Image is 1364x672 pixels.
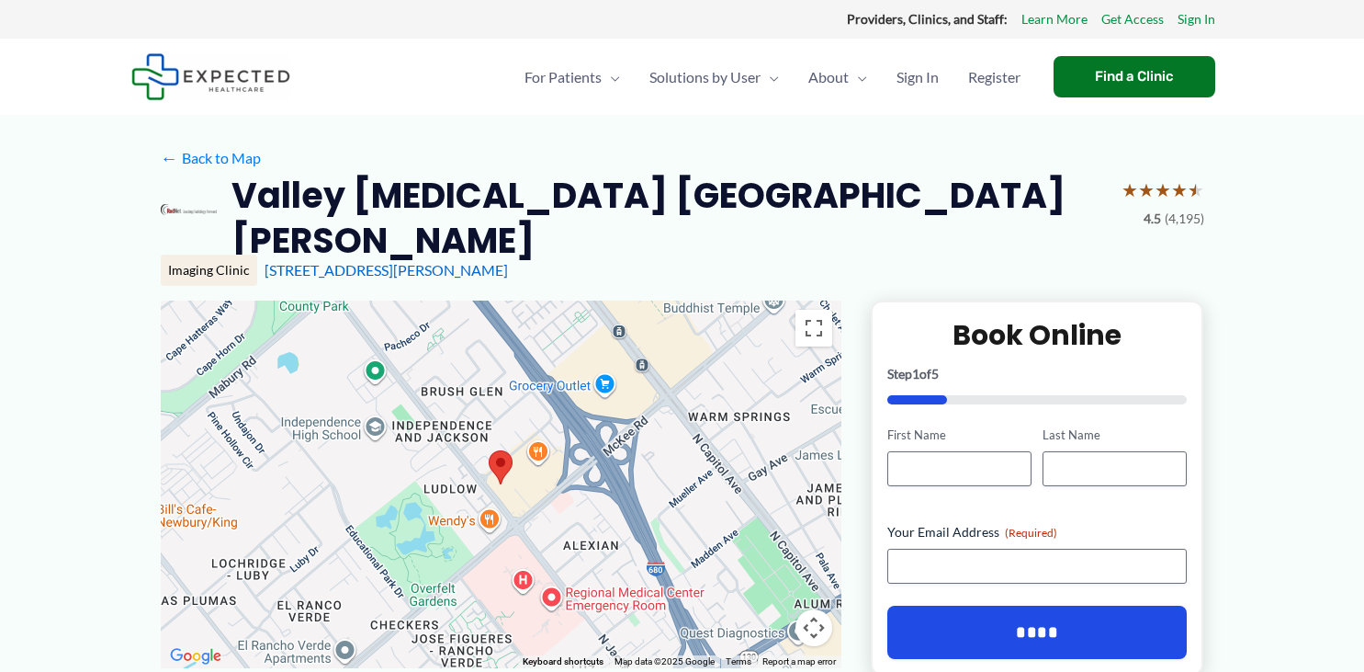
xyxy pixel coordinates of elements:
[510,45,1035,109] nav: Primary Site Navigation
[1122,173,1138,207] span: ★
[1144,207,1161,231] span: 4.5
[887,368,1188,381] p: Step of
[1155,173,1171,207] span: ★
[1138,173,1155,207] span: ★
[1188,173,1204,207] span: ★
[649,45,761,109] span: Solutions by User
[1005,526,1057,540] span: (Required)
[968,45,1020,109] span: Register
[931,366,939,382] span: 5
[887,427,1031,444] label: First Name
[161,144,261,172] a: ←Back to Map
[912,366,919,382] span: 1
[726,656,751,666] a: Terms (opens in new tab)
[795,310,832,347] button: Toggle fullscreen view
[161,149,178,166] span: ←
[882,45,953,109] a: Sign In
[849,45,867,109] span: Menu Toggle
[794,45,882,109] a: AboutMenu Toggle
[614,656,715,666] span: Map data ©2025 Google
[524,45,602,109] span: For Patients
[523,655,603,668] button: Keyboard shortcuts
[1165,207,1204,231] span: (4,195)
[847,11,1008,27] strong: Providers, Clinics, and Staff:
[510,45,635,109] a: For PatientsMenu Toggle
[1171,173,1188,207] span: ★
[896,45,939,109] span: Sign In
[887,317,1188,353] h2: Book Online
[131,53,290,100] img: Expected Healthcare Logo - side, dark font, small
[887,523,1188,541] label: Your Email Address
[795,609,832,646] button: Map camera controls
[762,656,836,666] a: Report a map error
[165,644,226,668] a: Open this area in Google Maps (opens a new window)
[808,45,849,109] span: About
[165,644,226,668] img: Google
[1178,7,1215,31] a: Sign In
[1021,7,1088,31] a: Learn More
[1043,427,1187,444] label: Last Name
[953,45,1035,109] a: Register
[231,173,1106,264] h2: Valley [MEDICAL_DATA] [GEOGRAPHIC_DATA][PERSON_NAME]
[1101,7,1164,31] a: Get Access
[602,45,620,109] span: Menu Toggle
[265,261,508,279] a: [STREET_ADDRESS][PERSON_NAME]
[761,45,779,109] span: Menu Toggle
[161,255,257,286] div: Imaging Clinic
[635,45,794,109] a: Solutions by UserMenu Toggle
[1054,56,1215,97] a: Find a Clinic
